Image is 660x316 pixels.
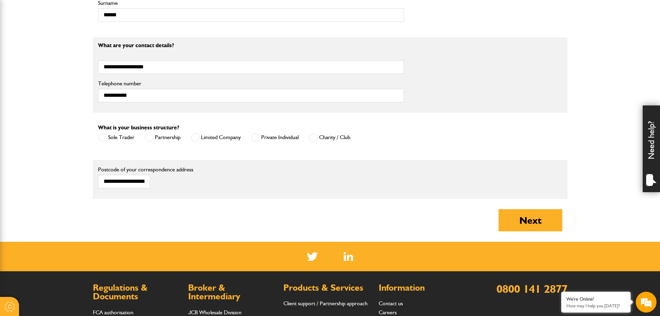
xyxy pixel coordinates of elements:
label: Limited Company [191,133,241,142]
h2: Products & Services [283,283,372,292]
button: Next [499,209,562,231]
img: Twitter [307,252,318,261]
div: Chat with us now [36,39,116,48]
label: Private Individual [251,133,299,142]
label: Telephone number [98,81,404,86]
label: What is your business structure? [98,125,179,130]
input: Enter your email address [9,85,126,100]
label: Postcode of your correspondence address [98,167,204,172]
a: Client support / Partnership approach [283,300,368,307]
a: LinkedIn [344,252,353,261]
img: Linked In [344,252,353,261]
label: Surname [98,0,404,6]
h2: Broker & Intermediary [188,283,276,301]
a: FCA authorisation [93,309,133,316]
label: Charity / Club [309,133,350,142]
div: Need help? [643,105,660,192]
p: How may I help you today? [566,303,625,308]
div: Minimize live chat window [114,3,130,20]
a: 0800 141 2877 [496,282,567,296]
label: Sole Trader [98,133,134,142]
p: What are your contact details? [98,43,404,48]
h2: Regulations & Documents [93,283,181,301]
label: Partnership [145,133,181,142]
textarea: Type your message and hit 'Enter' [9,126,126,208]
em: Start Chat [94,214,126,223]
input: Enter your phone number [9,105,126,120]
input: Enter your last name [9,64,126,79]
a: Careers [379,309,397,316]
img: d_20077148190_company_1631870298795_20077148190 [12,39,29,48]
a: JCB Wholesale Division [188,309,241,316]
a: Contact us [379,300,403,307]
h2: Information [379,283,467,292]
div: We're Online! [566,296,625,302]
